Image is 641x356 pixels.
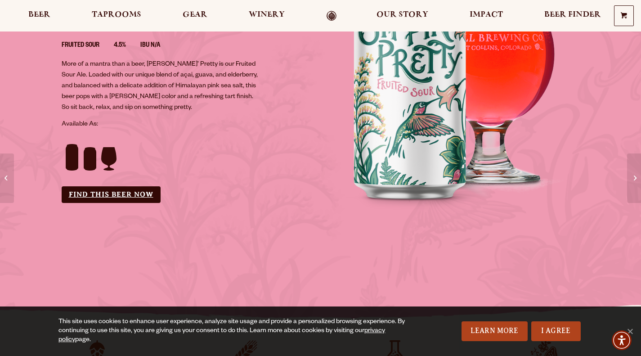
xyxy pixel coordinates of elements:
a: Our Story [371,11,434,21]
span: Taprooms [92,11,141,18]
span: Gear [183,11,207,18]
div: This site uses cookies to enhance user experience, analyze site usage and provide a personalized ... [58,318,416,345]
a: Learn More [462,321,528,341]
p: More of a mantra than a beer, [PERSON_NAME]’ Pretty is our Fruited Sour Ale. Loaded with our uniq... [62,59,260,113]
span: Our Story [377,11,428,18]
li: 4.5% [114,40,140,52]
li: IBU N/A [140,40,175,52]
span: Impact [470,11,503,18]
span: Beer [28,11,50,18]
a: Odell Home [314,11,348,21]
a: Impact [464,11,509,21]
a: Taprooms [86,11,147,21]
div: Accessibility Menu [612,330,632,350]
a: I Agree [531,321,581,341]
a: Winery [243,11,291,21]
span: Beer Finder [544,11,601,18]
a: Gear [177,11,213,21]
a: Find this Beer Now [62,186,161,203]
a: Beer [22,11,56,21]
li: Fruited Sour [62,40,114,52]
p: Available As: [62,119,310,130]
a: Beer Finder [538,11,607,21]
span: Winery [249,11,285,18]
